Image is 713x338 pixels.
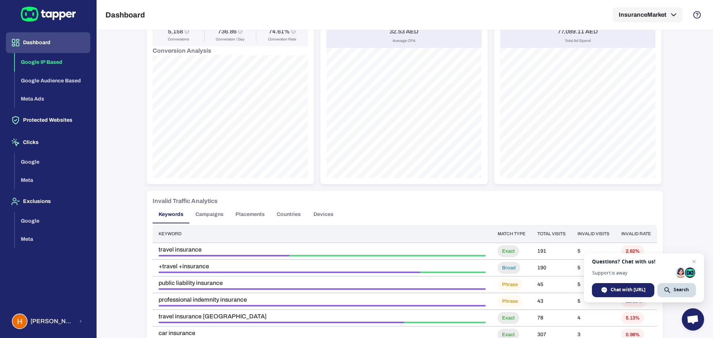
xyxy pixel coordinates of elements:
td: 4 [572,310,615,326]
span: Conversion / Day [216,37,244,42]
span: Close chat [690,257,699,266]
button: InsuranceMarket [613,7,683,22]
span: Phrase [498,298,522,305]
button: Google [15,153,90,171]
h6: 736.86 [218,28,237,35]
td: 5 [572,260,615,276]
button: Placements [229,206,271,223]
button: Exclusions [6,191,90,212]
div: Ad Click Limit Exceeded • 2 [159,255,289,256]
button: Hozefa Rangwala[PERSON_NAME] [PERSON_NAME] [6,311,90,332]
div: Threat • 3 [289,255,486,256]
td: 5 [572,276,615,293]
a: Meta [15,236,90,242]
span: Questions? Chat with us! [592,259,696,265]
button: Devices [307,206,340,223]
button: Meta [15,230,90,249]
span: professional indemnity insurance [159,296,486,303]
span: 0.98% [621,332,644,338]
div: Chat with tapper.ai [592,283,654,297]
td: 78 [531,310,572,326]
div: Ad Click Limit Exceeded • 5 [159,288,486,290]
span: public liability insurance [159,279,486,287]
button: Google [15,212,90,230]
button: Keywords [153,206,189,223]
span: [PERSON_NAME] [PERSON_NAME] [30,318,74,325]
button: Clicks [6,132,90,153]
span: car insurance [159,329,486,337]
th: Invalid rate [615,225,657,243]
span: travel insurance [GEOGRAPHIC_DATA] [159,313,486,320]
div: Threat • 1 [420,272,486,273]
a: Meta Ads [15,95,90,102]
span: Phrase [498,282,522,288]
button: Meta Ads [15,90,90,108]
button: Dashboard [6,32,90,53]
span: 5.13% [621,315,644,321]
h6: 74.61% [269,28,290,35]
a: Google Audience Based [15,77,90,83]
button: Countries [271,206,307,223]
a: Exclusions [6,198,90,204]
svg: Conversions [185,29,189,34]
button: Meta [15,171,90,190]
span: Conversions [168,37,189,42]
span: Exact [498,315,519,321]
td: 5 [572,243,615,260]
h6: 77,089.11 AED [558,28,598,35]
img: Hozefa Rangwala [13,314,27,328]
span: +travel +insurance [159,263,486,270]
a: Protected Websites [6,117,90,123]
div: Threat • 1 [404,322,486,323]
th: Keyword [153,225,492,243]
svg: Conversion / Day [238,29,242,34]
td: 191 [531,243,572,260]
span: 2.62% [621,248,644,255]
span: Chat with [URL] [611,286,645,293]
a: Meta [15,177,90,183]
svg: Conversion Rate [291,29,296,34]
h6: 32.53 AED [390,28,419,35]
th: Invalid visits [572,225,615,243]
th: Total visits [531,225,572,243]
span: travel insurance [159,246,486,253]
button: Google Audience Based [15,72,90,90]
a: Google [15,158,90,164]
div: Ad Click Limit Exceeded • 4 [159,272,420,273]
div: Ad Click Limit Exceeded • 5 [159,305,486,306]
button: Google IP Based [15,53,90,72]
span: Average CPA [393,38,416,43]
span: Broad [498,265,520,271]
button: Campaigns [189,206,229,223]
td: 43 [531,293,572,310]
button: Protected Websites [6,110,90,131]
a: Google [15,217,90,223]
h6: 5,158 [168,28,183,35]
span: Conversion Rate [268,37,296,42]
a: Google IP Based [15,59,90,65]
a: Clicks [6,139,90,145]
td: 45 [531,276,572,293]
h5: Dashboard [105,10,145,19]
span: Search [674,286,689,293]
span: Exact [498,248,519,255]
td: 5 [572,293,615,310]
div: Open chat [682,308,704,331]
th: Match type [492,225,531,243]
span: Total Ad Spend [565,38,591,43]
td: 190 [531,260,572,276]
h6: Invalid Traffic Analytics [153,197,218,206]
a: Dashboard [6,39,90,45]
h6: Conversion Analysis [153,46,308,55]
span: Exact [498,332,519,338]
span: Support is away [592,270,673,276]
div: Ad Click Limit Exceeded • 3 [159,322,404,323]
div: Search [657,283,696,297]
